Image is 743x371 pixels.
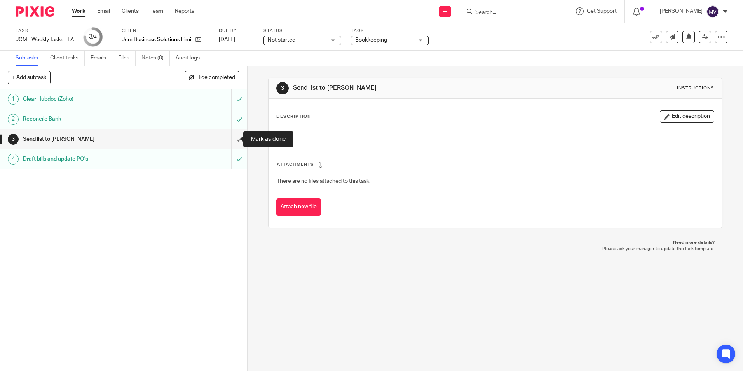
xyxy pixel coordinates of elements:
button: + Add subtask [8,71,51,84]
div: JCM - Weekly Tasks - FA [16,36,74,44]
button: Edit description [660,110,714,123]
img: svg%3E [706,5,719,18]
div: Instructions [677,85,714,91]
span: Hide completed [196,75,235,81]
div: 2 [8,114,19,125]
label: Client [122,28,209,34]
a: Emails [91,51,112,66]
a: Notes (0) [141,51,170,66]
a: Email [97,7,110,15]
span: There are no files attached to this task. [277,178,370,184]
label: Task [16,28,74,34]
div: 3 [8,134,19,145]
span: Not started [268,37,295,43]
a: Client tasks [50,51,85,66]
span: Get Support [587,9,617,14]
small: /4 [92,35,97,39]
label: Status [263,28,341,34]
p: Please ask your manager to update the task template. [276,246,714,252]
a: Reports [175,7,194,15]
button: Hide completed [185,71,239,84]
div: 1 [8,94,19,105]
p: [PERSON_NAME] [660,7,703,15]
h1: Send list to [PERSON_NAME] [23,133,157,145]
p: Jcm Business Solutions Limited [122,36,192,44]
input: Search [474,9,544,16]
h1: Draft bills and update PO's [23,153,157,165]
div: 4 [8,154,19,164]
span: [DATE] [219,37,235,42]
div: 3 [276,82,289,94]
div: 3 [89,32,97,41]
label: Tags [351,28,429,34]
img: Pixie [16,6,54,17]
a: Clients [122,7,139,15]
a: Team [150,7,163,15]
p: Need more details? [276,240,714,246]
a: Files [118,51,136,66]
h1: Reconcile Bank [23,113,157,125]
p: Description [276,114,311,120]
span: Attachments [277,162,314,166]
h1: Send list to [PERSON_NAME] [293,84,512,92]
a: Work [72,7,85,15]
label: Due by [219,28,254,34]
a: Audit logs [176,51,206,66]
a: Subtasks [16,51,44,66]
h1: Clear Hubdoc (Zoho) [23,93,157,105]
button: Attach new file [276,198,321,216]
span: Bookkeeping [355,37,387,43]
